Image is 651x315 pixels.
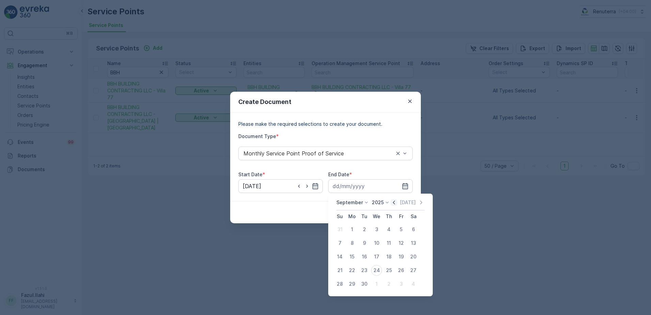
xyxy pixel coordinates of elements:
[238,121,413,127] p: Please make the required selections to create your document.
[383,238,394,249] div: 11
[371,238,382,249] div: 10
[383,279,394,289] div: 2
[347,251,358,262] div: 15
[328,171,349,177] label: End Date
[372,199,384,206] p: 2025
[408,224,419,235] div: 6
[395,210,407,223] th: Friday
[346,210,358,223] th: Monday
[383,224,394,235] div: 4
[238,171,263,177] label: Start Date
[370,210,383,223] th: Wednesday
[334,210,346,223] th: Sunday
[408,265,419,276] div: 27
[383,210,395,223] th: Thursday
[359,265,370,276] div: 23
[359,251,370,262] div: 16
[396,251,407,262] div: 19
[359,279,370,289] div: 30
[336,199,363,206] p: September
[408,251,419,262] div: 20
[334,265,345,276] div: 21
[396,224,407,235] div: 5
[396,238,407,249] div: 12
[238,179,323,193] input: dd/mm/yyyy
[347,265,358,276] div: 22
[359,224,370,235] div: 2
[371,279,382,289] div: 1
[347,279,358,289] div: 29
[238,133,276,139] label: Document Type
[383,251,394,262] div: 18
[371,224,382,235] div: 3
[358,210,370,223] th: Tuesday
[328,179,413,193] input: dd/mm/yyyy
[371,265,382,276] div: 24
[359,238,370,249] div: 9
[334,238,345,249] div: 7
[408,279,419,289] div: 4
[334,224,345,235] div: 31
[347,238,358,249] div: 8
[371,251,382,262] div: 17
[400,199,416,206] p: [DATE]
[408,238,419,249] div: 13
[334,279,345,289] div: 28
[396,279,407,289] div: 3
[347,224,358,235] div: 1
[383,265,394,276] div: 25
[407,210,419,223] th: Saturday
[238,97,291,107] p: Create Document
[396,265,407,276] div: 26
[334,251,345,262] div: 14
